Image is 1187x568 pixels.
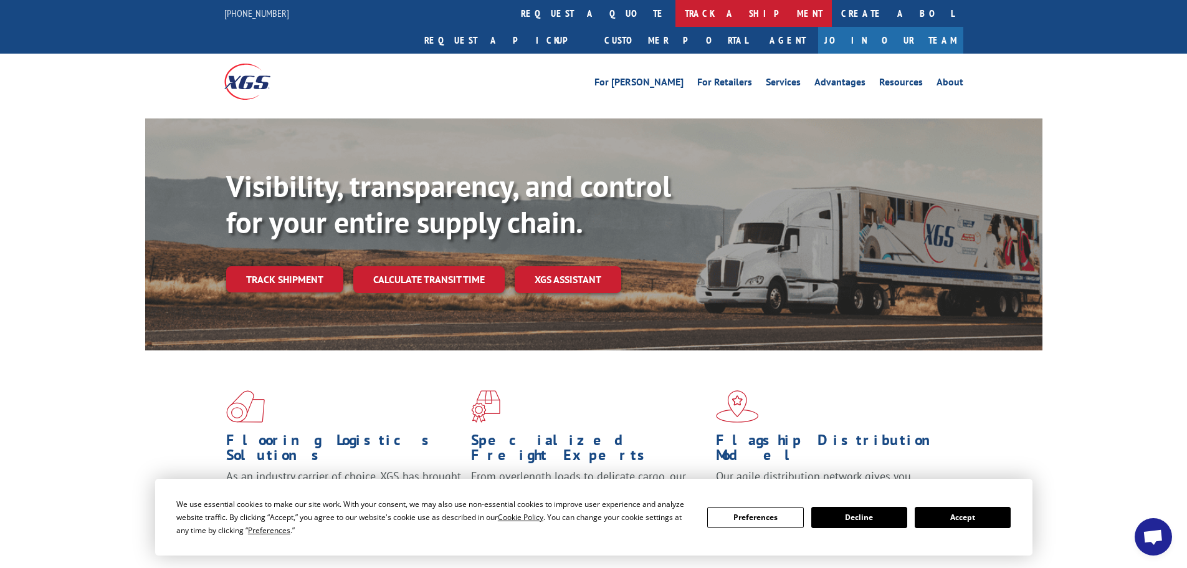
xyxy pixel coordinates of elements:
[716,390,759,423] img: xgs-icon-flagship-distribution-model-red
[226,469,461,513] span: As an industry carrier of choice, XGS has brought innovation and dedication to flooring logistics...
[248,525,290,536] span: Preferences
[716,469,945,498] span: Our agile distribution network gives you nationwide inventory management on demand.
[415,27,595,54] a: Request a pickup
[814,77,865,91] a: Advantages
[594,77,684,91] a: For [PERSON_NAME]
[226,433,462,469] h1: Flooring Logistics Solutions
[226,390,265,423] img: xgs-icon-total-supply-chain-intelligence-red
[226,166,671,241] b: Visibility, transparency, and control for your entire supply chain.
[498,512,543,522] span: Cookie Policy
[1135,518,1172,556] div: Open chat
[937,77,963,91] a: About
[915,507,1011,528] button: Accept
[471,469,707,524] p: From overlength loads to delicate cargo, our experienced staff knows the best way to move your fr...
[155,479,1032,556] div: Cookie Consent Prompt
[226,266,343,292] a: Track shipment
[707,507,803,528] button: Preferences
[471,433,707,469] h1: Specialized Freight Experts
[515,266,621,293] a: XGS ASSISTANT
[595,27,757,54] a: Customer Portal
[353,266,505,293] a: Calculate transit time
[697,77,752,91] a: For Retailers
[757,27,818,54] a: Agent
[811,507,907,528] button: Decline
[818,27,963,54] a: Join Our Team
[176,498,692,537] div: We use essential cookies to make our site work. With your consent, we may also use non-essential ...
[716,433,951,469] h1: Flagship Distribution Model
[879,77,923,91] a: Resources
[766,77,801,91] a: Services
[471,390,500,423] img: xgs-icon-focused-on-flooring-red
[224,7,289,19] a: [PHONE_NUMBER]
